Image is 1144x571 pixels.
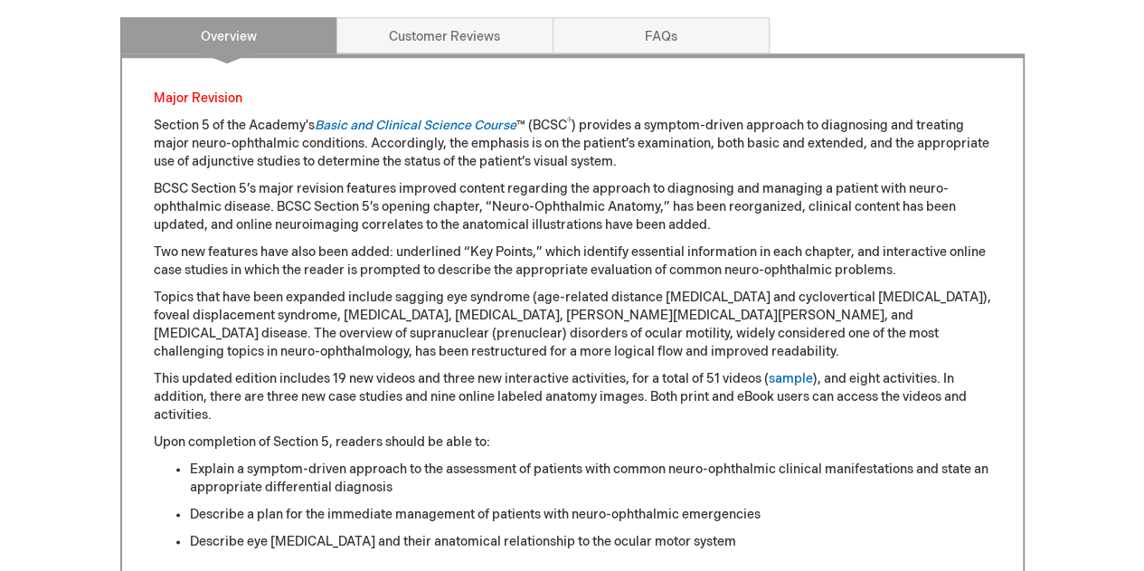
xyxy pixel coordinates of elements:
p: Topics that have been expanded include sagging eye syndrome (age-related distance [MEDICAL_DATA] ... [154,289,991,361]
a: Customer Reviews [336,17,553,53]
a: sample [769,371,813,386]
p: This updated edition includes 19 new videos and three new interactive activities, for a total of ... [154,370,991,424]
p: Section 5 of the Academy's ™ (BCSC ) provides a symptom-driven approach to diagnosing and treatin... [154,117,991,171]
p: Two new features have also been added: underlined “Key Points,” which identify essential informat... [154,243,991,280]
li: Describe a plan for the immediate management of patients with neuro-ophthalmic emergencies [190,506,991,524]
sup: ® [567,117,572,128]
li: Explain a symptom-driven approach to the assessment of patients with common neuro-ophthalmic clin... [190,461,991,497]
p: BCSC Section 5’s major revision features improved content regarding the approach to diagnosing an... [154,180,991,234]
p: Upon completion of Section 5, readers should be able to: [154,433,991,452]
a: Overview [120,17,337,53]
li: Describe eye [MEDICAL_DATA] and their anatomical relationship to the ocular motor system [190,533,991,551]
font: Major Revision [154,90,242,106]
a: FAQs [553,17,770,53]
a: Basic and Clinical Science Course [315,118,516,133]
